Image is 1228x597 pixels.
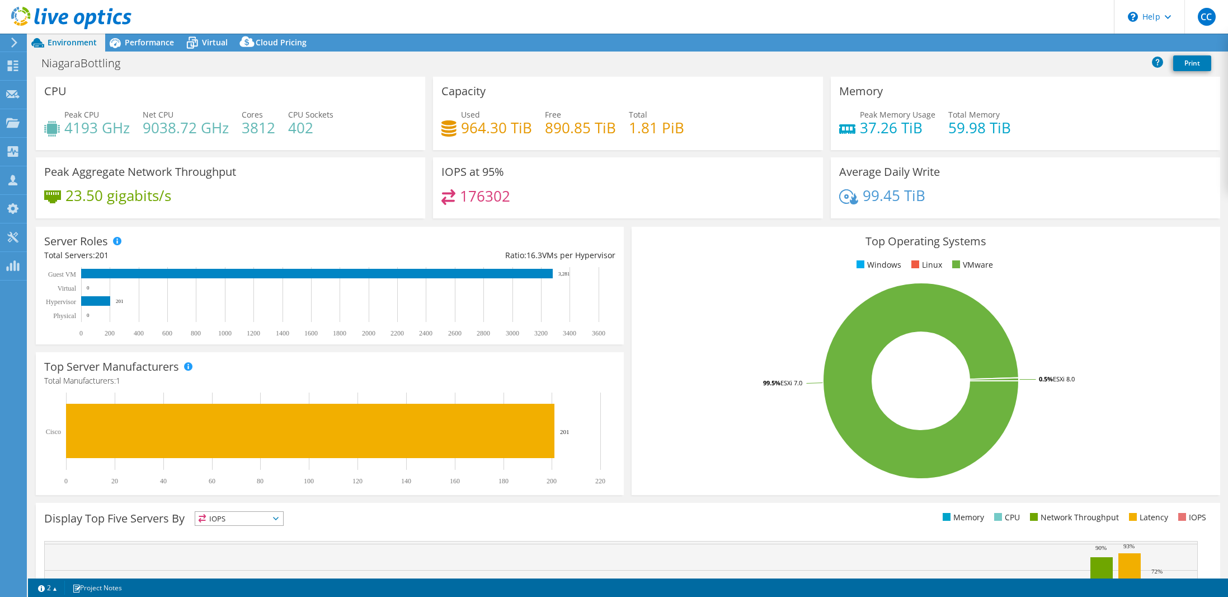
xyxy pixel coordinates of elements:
text: Guest VM [48,270,76,278]
a: 2 [30,581,65,595]
span: Free [545,109,561,120]
tspan: 99.5% [763,379,780,387]
a: Project Notes [64,581,130,595]
text: 220 [595,477,605,485]
h3: CPU [44,85,67,97]
h4: 890.85 TiB [545,122,616,134]
text: 200 [547,477,557,485]
text: 400 [134,329,144,337]
h4: 176302 [460,190,510,202]
text: 90% [1095,544,1107,551]
text: 2200 [390,329,404,337]
text: Physical [53,312,76,320]
text: 120 [352,477,363,485]
text: 800 [191,329,201,337]
text: 3200 [534,329,548,337]
div: Ratio: VMs per Hypervisor [330,249,616,262]
text: 20 [111,477,118,485]
span: Cloud Pricing [256,37,307,48]
span: Environment [48,37,97,48]
span: 1 [116,375,120,386]
text: 3,281 [558,271,570,277]
li: Latency [1126,511,1168,524]
text: 1200 [247,329,260,337]
text: Cisco [46,428,61,436]
h4: 23.50 gigabits/s [65,189,171,202]
span: Virtual [202,37,228,48]
tspan: 0.5% [1039,375,1053,383]
text: 2800 [477,329,490,337]
text: Hypervisor [46,298,76,306]
h4: 4193 GHz [64,122,130,134]
li: Linux [909,259,942,271]
tspan: ESXi 8.0 [1053,375,1075,383]
span: Net CPU [143,109,173,120]
h3: Server Roles [44,235,108,248]
text: 180 [498,477,509,485]
h4: Total Manufacturers: [44,375,615,387]
a: Print [1173,55,1211,71]
text: 201 [116,298,124,304]
text: 3400 [563,329,576,337]
span: Peak CPU [64,109,99,120]
li: VMware [949,259,993,271]
text: 2000 [362,329,375,337]
span: CPU Sockets [288,109,333,120]
text: 2400 [419,329,432,337]
tspan: ESXi 7.0 [780,379,802,387]
h3: Memory [839,85,883,97]
h4: 1.81 PiB [629,122,684,134]
text: 100 [304,477,314,485]
h4: 59.98 TiB [948,122,1011,134]
text: 0 [87,313,90,318]
text: 0 [87,285,90,291]
h3: Average Daily Write [839,166,940,178]
h3: Capacity [441,85,486,97]
h3: Top Operating Systems [640,235,1211,248]
h1: NiagaraBottling [36,57,138,69]
text: 80 [257,477,264,485]
text: 3000 [506,329,519,337]
span: Used [461,109,480,120]
span: Total Memory [948,109,1000,120]
h4: 37.26 TiB [860,122,935,134]
text: 1600 [304,329,318,337]
text: 2600 [448,329,462,337]
text: 200 [105,329,115,337]
li: IOPS [1175,511,1206,524]
h3: IOPS at 95% [441,166,504,178]
h4: 99.45 TiB [863,189,925,202]
div: Total Servers: [44,249,330,262]
text: 40 [160,477,167,485]
h4: 3812 [242,122,275,134]
text: 201 [560,428,570,435]
text: 1000 [218,329,232,337]
li: Memory [940,511,984,524]
text: 600 [162,329,172,337]
h3: Top Server Manufacturers [44,361,179,373]
li: CPU [991,511,1020,524]
h4: 402 [288,122,333,134]
h4: 964.30 TiB [461,122,532,134]
span: Total [629,109,647,120]
text: 1400 [276,329,289,337]
li: Network Throughput [1027,511,1119,524]
span: Cores [242,109,263,120]
text: 1800 [333,329,346,337]
li: Windows [854,259,901,271]
span: 201 [95,250,109,260]
text: 72% [1151,568,1163,575]
h3: Peak Aggregate Network Throughput [44,166,236,178]
text: 93% [1123,543,1135,549]
span: Performance [125,37,174,48]
span: 16.3 [526,250,542,260]
span: Peak Memory Usage [860,109,935,120]
text: 140 [401,477,411,485]
span: CC [1198,8,1216,26]
svg: \n [1128,12,1138,22]
text: 3600 [592,329,605,337]
text: 60 [209,477,215,485]
text: Virtual [58,284,77,292]
h4: 9038.72 GHz [143,122,229,134]
span: IOPS [195,512,283,525]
